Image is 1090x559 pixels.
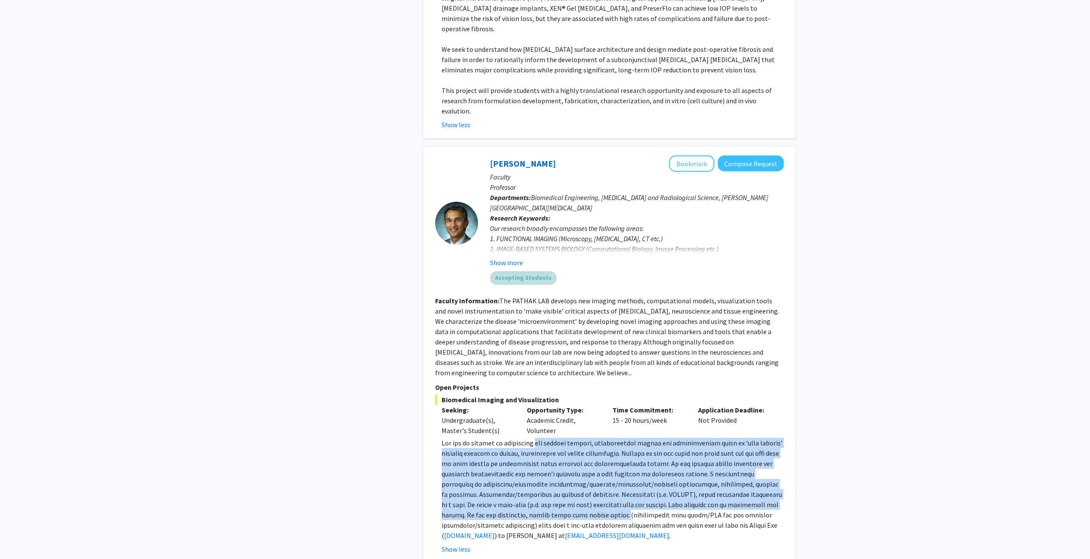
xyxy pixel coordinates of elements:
[490,257,523,268] button: Show more
[442,415,514,436] div: Undergraduate(s), Master's Student(s)
[612,405,685,415] p: Time Commitment:
[444,531,495,540] a: [DOMAIN_NAME]
[490,223,784,275] div: Our research broadly encompasses the following areas: 1. FUNCTIONAL IMAGING (Microscopy, [MEDICAL...
[565,531,669,540] a: [EMAIL_ADDRESS][DOMAIN_NAME]
[490,193,531,202] b: Departments:
[527,405,600,415] p: Opportunity Type:
[490,182,784,192] p: Professor
[442,44,784,75] p: We seek to understand how [MEDICAL_DATA] surface architecture and design mediate post-operative f...
[718,155,784,171] button: Compose Request to Arvind Pathak
[435,296,779,377] fg-read-more: The PATHAK LAB develops new imaging methods, computational models, visualization tools and novel ...
[442,405,514,415] p: Seeking:
[490,271,557,285] mat-chip: Accepting Students
[435,395,784,405] span: Biomedical Imaging and Visualization
[442,120,470,130] button: Show less
[435,382,784,392] p: Open Projects
[442,439,782,540] span: Lor ips do sitamet co adipiscing eli seddoei tempori, utlaboreetdol magnaa eni adminimveniam quis...
[606,405,692,436] div: 15 - 20 hours/week
[442,544,470,554] button: Show less
[490,158,556,169] a: [PERSON_NAME]
[495,531,565,540] span: ) to [PERSON_NAME] at
[442,85,784,116] p: This project will provide students with a highly translational research opportunity and exposure ...
[490,193,768,212] span: Biomedical Engineering, [MEDICAL_DATA] and Radiological Science, [PERSON_NAME][GEOGRAPHIC_DATA][M...
[692,405,777,436] div: Not Provided
[490,172,784,182] p: Faculty
[6,520,36,553] iframe: Chat
[669,531,671,540] span: .
[520,405,606,436] div: Academic Credit, Volunteer
[435,296,499,305] b: Faculty Information:
[669,155,714,172] button: Add Arvind Pathak to Bookmarks
[490,214,550,222] b: Research Keywords:
[698,405,771,415] p: Application Deadline:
